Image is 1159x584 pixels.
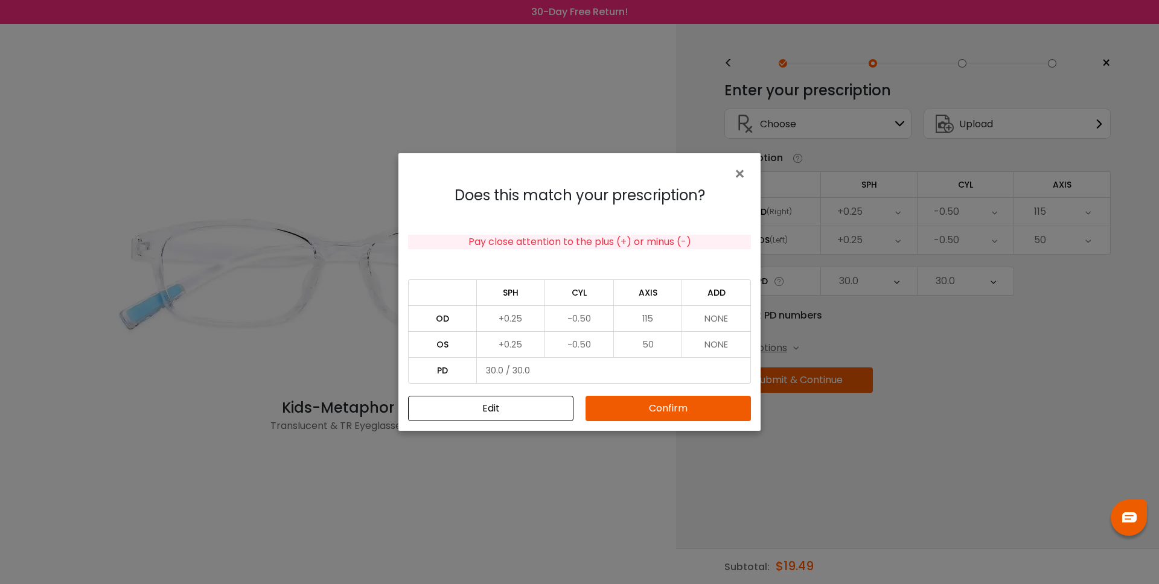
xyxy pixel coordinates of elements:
[733,161,751,187] span: ×
[682,305,751,331] td: NONE
[408,187,751,205] h4: Does this match your prescription?
[1122,512,1137,522] img: chat
[408,235,751,249] div: Pay close attention to the plus (+) or minus (-)
[477,357,751,384] td: 30.0 / 30.0
[733,163,751,183] button: Close
[682,331,751,357] td: NONE
[586,396,751,421] button: Confirm
[682,279,751,305] td: ADD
